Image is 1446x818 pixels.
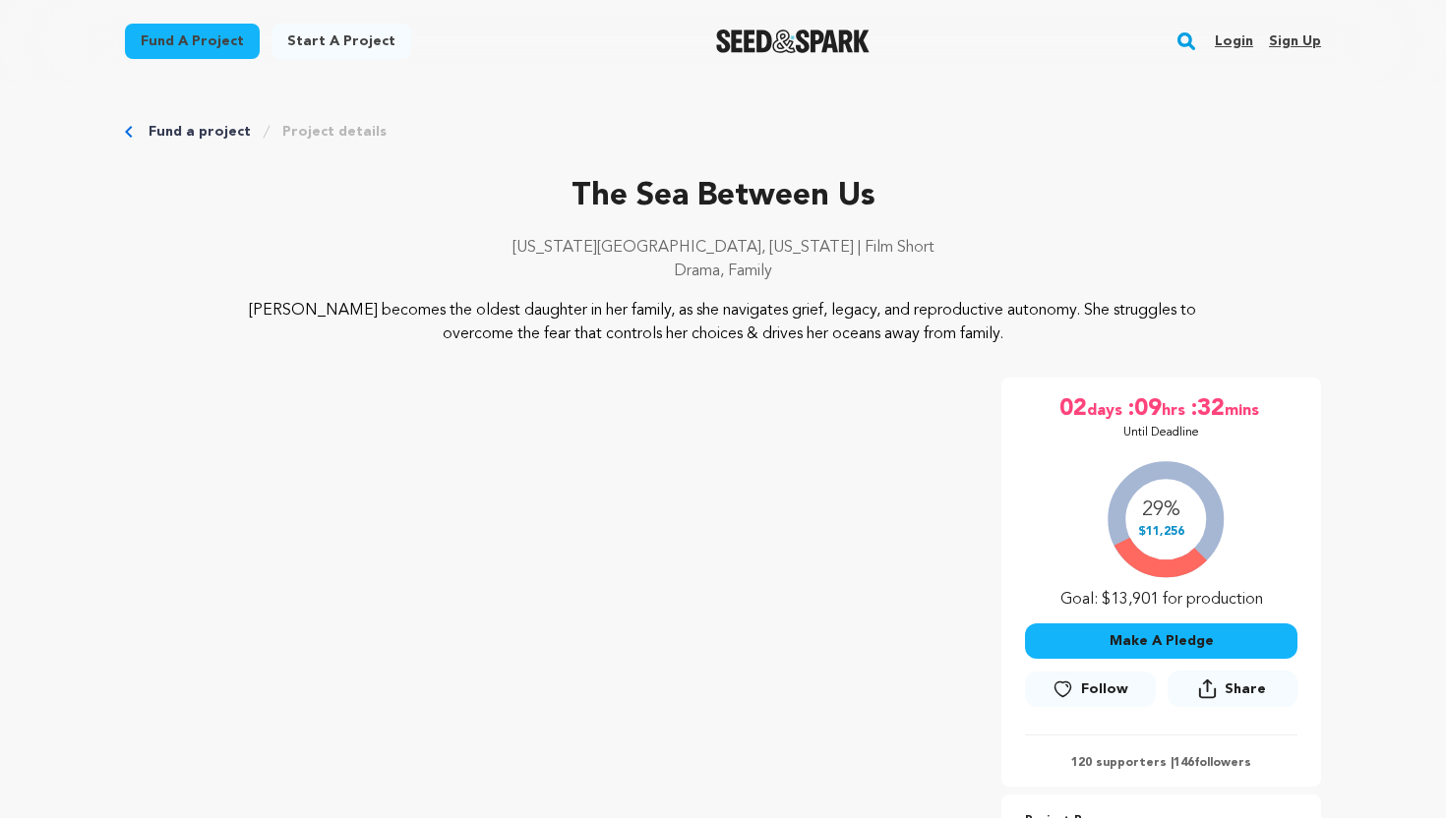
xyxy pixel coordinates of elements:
div: Breadcrumb [125,122,1321,142]
span: days [1087,393,1126,425]
a: Start a project [271,24,411,59]
a: Seed&Spark Homepage [716,29,871,53]
a: Fund a project [149,122,251,142]
span: :32 [1189,393,1225,425]
a: Follow [1025,672,1155,707]
span: Share [1168,671,1297,715]
span: 02 [1059,393,1087,425]
span: mins [1225,393,1263,425]
a: Login [1215,26,1253,57]
p: [US_STATE][GEOGRAPHIC_DATA], [US_STATE] | Film Short [125,236,1321,260]
a: Project details [282,122,387,142]
p: [PERSON_NAME] becomes the oldest daughter in her family, as she navigates grief, legacy, and repr... [245,299,1202,346]
a: Fund a project [125,24,260,59]
p: 120 supporters | followers [1025,755,1297,771]
span: Follow [1081,679,1128,699]
img: Seed&Spark Logo Dark Mode [716,29,871,53]
span: Share [1225,679,1266,699]
a: Sign up [1269,26,1321,57]
button: Make A Pledge [1025,623,1297,659]
button: Share [1168,671,1297,707]
p: The Sea Between Us [125,173,1321,220]
span: :09 [1126,393,1162,425]
span: 146 [1174,757,1194,769]
span: hrs [1162,393,1189,425]
p: Until Deadline [1123,425,1199,440]
p: Drama, Family [125,260,1321,283]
